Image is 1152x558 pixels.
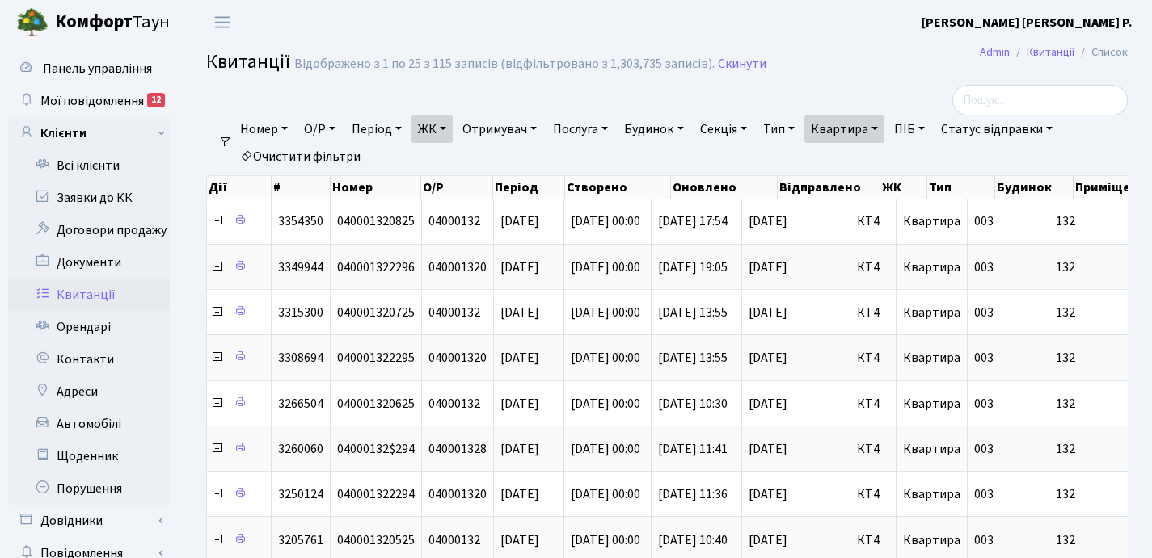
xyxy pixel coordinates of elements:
[278,485,323,503] span: 3250124
[8,408,170,440] a: Автомобілі
[500,440,539,458] span: [DATE]
[337,349,415,367] span: 040001322295
[8,440,170,472] a: Щоденник
[903,304,960,321] span: Квартира
[500,485,539,503] span: [DATE]
[571,531,640,549] span: [DATE] 00:00
[55,9,133,35] b: Комфорт
[55,9,170,36] span: Таун
[571,304,640,321] span: [DATE] 00:00
[974,212,994,230] span: 003
[8,279,170,311] a: Квитанції
[337,212,415,230] span: 040001320825
[974,349,994,367] span: 003
[974,395,994,413] span: 003
[1056,306,1147,319] span: 132
[8,343,170,375] a: Контакти
[974,485,994,503] span: 003
[922,13,1133,32] a: [PERSON_NAME] [PERSON_NAME] Р.
[500,531,539,549] span: [DATE]
[207,176,272,199] th: Дії
[337,258,415,276] span: 040001322296
[565,176,672,199] th: Створено
[857,215,889,228] span: КТ4
[147,93,165,107] div: 12
[888,115,931,143] a: ПІБ
[297,115,342,143] a: О/Р
[493,176,565,199] th: Період
[428,258,487,276] span: 040001320
[331,176,421,199] th: Номер
[337,395,415,413] span: 040001320625
[8,182,170,214] a: Заявки до КК
[337,440,415,458] span: 04000132$294
[903,258,960,276] span: Квартира
[658,212,728,230] span: [DATE] 17:54
[804,115,884,143] a: Квартира
[903,212,960,230] span: Квартира
[778,176,881,199] th: Відправлено
[671,176,778,199] th: Оновлено
[749,397,843,410] span: [DATE]
[278,258,323,276] span: 3349944
[8,214,170,246] a: Договори продажу
[718,57,766,72] a: Скинути
[1056,443,1147,455] span: 132
[456,115,543,143] a: Отримувач
[411,115,453,143] a: ЖК
[974,531,994,549] span: 003
[974,304,994,321] span: 003
[278,440,323,458] span: 3260060
[8,52,170,85] a: Панель управління
[8,472,170,505] a: Порушення
[903,531,960,549] span: Квартира
[857,443,889,455] span: КТ4
[1074,44,1128,61] li: Список
[956,36,1152,69] nav: breadcrumb
[658,485,728,503] span: [DATE] 11:36
[927,176,995,199] th: Тип
[546,115,614,143] a: Послуга
[857,306,889,319] span: КТ4
[278,395,323,413] span: 3266504
[8,117,170,149] a: Клієнти
[857,261,889,274] span: КТ4
[500,258,539,276] span: [DATE]
[857,488,889,501] span: КТ4
[428,531,480,549] span: 04000132
[749,261,843,274] span: [DATE]
[935,115,1059,143] a: Статус відправки
[8,149,170,182] a: Всі клієнти
[749,488,843,501] span: [DATE]
[202,9,243,36] button: Переключити навігацію
[903,485,960,503] span: Квартира
[694,115,753,143] a: Секція
[345,115,408,143] a: Період
[8,311,170,343] a: Орендарі
[1027,44,1074,61] a: Квитанції
[1056,351,1147,364] span: 132
[857,351,889,364] span: КТ4
[278,212,323,230] span: 3354350
[234,115,294,143] a: Номер
[952,85,1128,115] input: Пошук...
[278,349,323,367] span: 3308694
[571,485,640,503] span: [DATE] 00:00
[571,440,640,458] span: [DATE] 00:00
[8,85,170,117] a: Мої повідомлення12
[658,349,728,367] span: [DATE] 13:55
[658,258,728,276] span: [DATE] 19:05
[1056,215,1147,228] span: 132
[8,505,170,537] a: Довідники
[571,258,640,276] span: [DATE] 00:00
[980,44,1010,61] a: Admin
[1056,261,1147,274] span: 132
[903,349,960,367] span: Квартира
[206,48,290,76] span: Квитанції
[500,395,539,413] span: [DATE]
[658,395,728,413] span: [DATE] 10:30
[428,349,487,367] span: 040001320
[903,395,960,413] span: Квартира
[428,395,480,413] span: 04000132
[16,6,49,39] img: logo.png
